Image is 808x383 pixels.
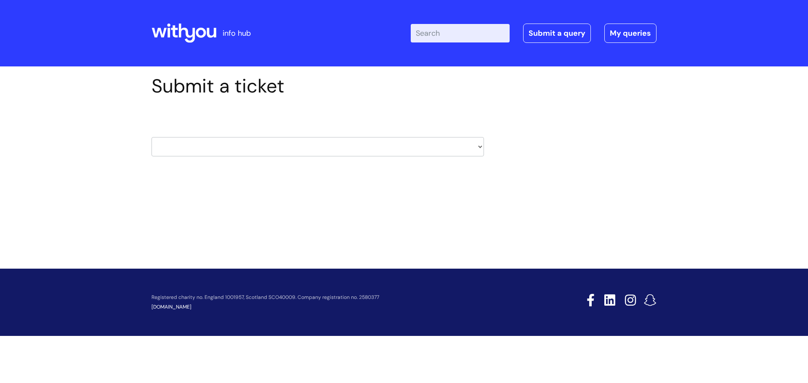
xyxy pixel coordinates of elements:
[523,24,591,43] a: Submit a query
[151,295,527,300] p: Registered charity no. England 1001957, Scotland SCO40009. Company registration no. 2580377
[223,26,251,40] p: info hub
[151,75,484,98] h1: Submit a ticket
[604,24,656,43] a: My queries
[411,24,510,42] input: Search
[151,304,191,310] a: [DOMAIN_NAME]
